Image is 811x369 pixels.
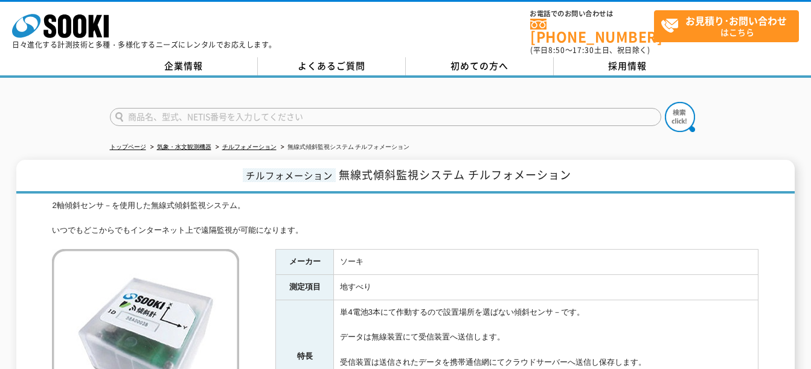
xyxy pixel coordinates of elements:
[276,275,334,300] th: 測定項目
[548,45,565,55] span: 8:50
[406,57,554,75] a: 初めての方へ
[276,250,334,275] th: メーカー
[665,102,695,132] img: btn_search.png
[685,13,787,28] strong: お見積り･お問い合わせ
[572,45,594,55] span: 17:30
[530,10,654,17] span: お電話でのお問い合わせは
[52,200,758,237] div: 2軸傾斜センサ－を使用した無線式傾斜監視システム。 いつでもどこからでもインターネット上で遠隔監視が可能になります。
[110,108,661,126] input: 商品名、型式、NETIS番号を入力してください
[222,143,277,150] a: チルフォメーション
[110,57,258,75] a: 企業情報
[334,275,758,300] td: 地すべり
[339,166,571,183] span: 無線式傾斜監視システム チルフォメーション
[530,19,654,43] a: [PHONE_NUMBER]
[243,168,336,182] span: チルフォメーション
[334,250,758,275] td: ソーキ
[654,10,799,42] a: お見積り･お問い合わせはこちら
[661,11,798,41] span: はこちら
[110,143,146,150] a: トップページ
[12,41,277,48] p: 日々進化する計測技術と多種・多様化するニーズにレンタルでお応えします。
[530,45,650,55] span: (平日 ～ 土日、祝日除く)
[258,57,406,75] a: よくあるご質問
[554,57,702,75] a: 採用情報
[450,59,508,72] span: 初めての方へ
[278,141,410,154] li: 無線式傾斜監視システム チルフォメーション
[157,143,211,150] a: 気象・水文観測機器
